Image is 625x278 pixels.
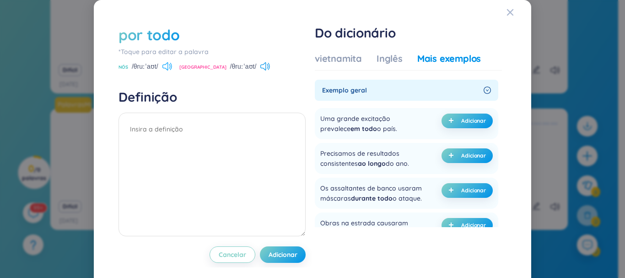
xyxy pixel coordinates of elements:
font: o país. [377,125,397,133]
button: mais [442,114,493,128]
span: mais [448,153,458,159]
font: ao longo [358,159,386,168]
font: Inglês [377,53,403,64]
font: o ataque. [393,194,422,202]
font: Precisamos de resultados consistentes [320,149,399,168]
font: Adicionar [461,187,486,194]
font: Os assaltantes de banco usaram máscaras [320,184,422,202]
font: Do dicionário [315,25,395,41]
button: mais [442,148,493,163]
button: mais [442,218,493,233]
font: Exemplo geral [322,86,367,94]
font: Adicionar [461,117,486,124]
font: Obras na estrada causaram engarrafamentos [320,219,408,237]
font: Uma grande excitação prevalece [320,114,390,133]
button: mais [442,183,493,198]
font: /θruːˈaʊt/ [132,63,158,70]
font: vietnamita [315,53,362,64]
font: *Toque para editar a palavra [119,48,209,56]
span: mais [448,118,458,124]
span: círculo à direita [484,87,491,94]
font: Cancelar [219,251,246,259]
font: NÓS [119,64,128,70]
span: mais [448,187,458,194]
font: Definição [119,89,177,105]
font: /θruːˈaʊt/ [230,63,257,70]
font: Adicionar [461,152,486,159]
font: do ano. [386,159,409,168]
font: por todo [119,26,179,44]
font: [GEOGRAPHIC_DATA] [179,64,226,70]
font: durante todo [351,194,393,202]
font: Adicionar [461,222,486,229]
font: em todo [350,125,377,133]
span: mais [448,222,458,229]
font: Mais exemplos [417,53,481,64]
font: Adicionar [269,251,297,259]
